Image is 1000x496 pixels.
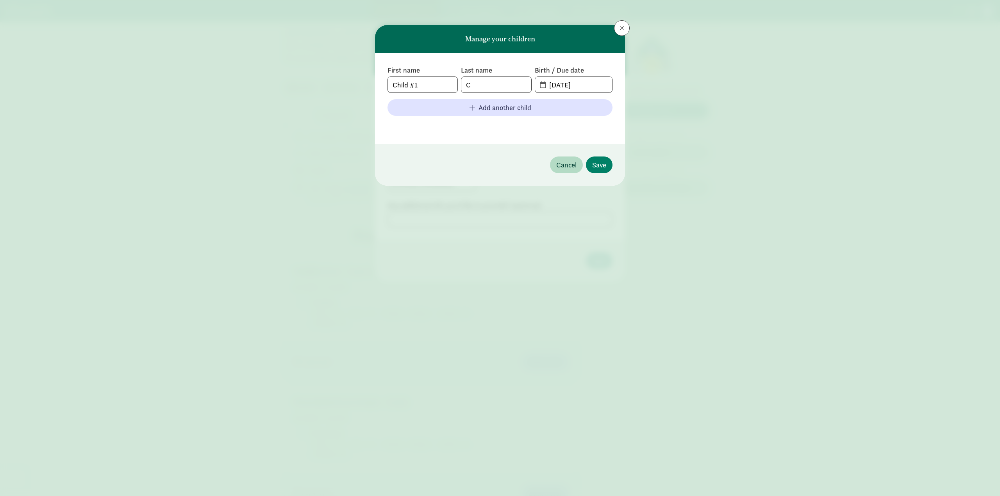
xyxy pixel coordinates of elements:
[550,156,583,173] button: Cancel
[592,160,606,170] span: Save
[586,156,612,173] button: Save
[387,99,612,116] button: Add another child
[556,160,577,170] span: Cancel
[479,102,531,113] span: Add another child
[387,66,458,75] label: First name
[545,77,612,92] input: MM-DD-YYYY
[461,66,531,75] label: Last name
[535,66,612,75] label: Birth / Due date
[465,35,535,43] h6: Manage your children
